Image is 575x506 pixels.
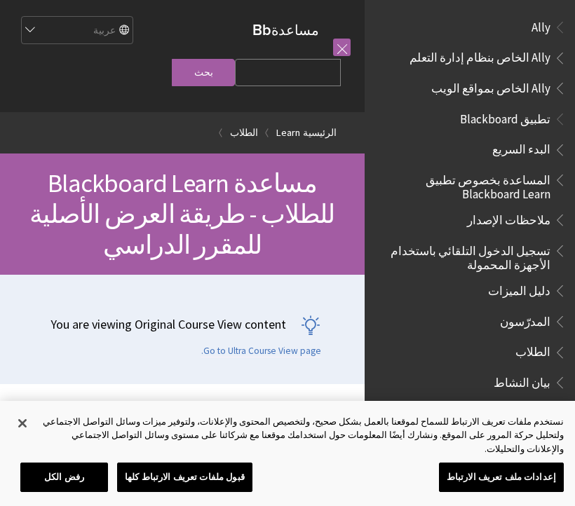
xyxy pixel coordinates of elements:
button: رفض الكل [20,463,108,492]
div: نستخدم ملفات تعريف الارتباط للسماح لموقعنا بالعمل بشكل صحيح، ولتخصيص المحتوى والإعلانات، ولتوفير ... [40,415,564,456]
span: Ally الخاص بمواقع الويب [431,76,550,95]
button: إغلاق [7,408,38,439]
span: ملاحظات الإصدار [467,208,550,227]
span: تطبيق Blackboard [460,107,550,126]
span: Ally الخاص بنظام إدارة التعلم [410,46,550,65]
a: الرئيسية [303,124,337,142]
span: بيان النشاط [494,371,550,390]
span: مساعدة Blackboard Learn للطلاب - طريقة العرض الأصلية للمقرر الدراسي [29,167,334,261]
button: إعدادات ملف تعريف الارتباط [439,463,564,492]
strong: Bb [252,21,271,39]
button: قبول ملفات تعريف الارتباط كلها [117,463,252,492]
nav: Book outline for Anthology Ally Help [373,15,567,100]
input: بحث [172,59,235,86]
a: مساعدةBb [252,21,319,39]
span: المدرّسون [500,310,550,329]
span: البدء السريع [492,138,550,157]
a: Go to Ultra Course View page. [201,345,321,357]
span: تسجيل الدخول التلقائي باستخدام الأجهزة المحمولة [381,239,550,272]
span: المساعدة بخصوص تطبيق Blackboard Learn [381,168,550,201]
span: الطلاب [515,341,550,360]
span: Ally [532,15,550,34]
select: Site Language Selector [20,17,133,45]
span: دليل الميزات [488,279,550,298]
a: Learn [276,124,300,142]
a: الطلاب [230,124,258,142]
p: You are viewing Original Course View content [14,315,321,333]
